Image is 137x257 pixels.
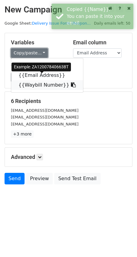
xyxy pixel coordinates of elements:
[11,39,64,46] h5: Variables
[11,70,83,80] a: {{Email Address}}
[107,228,137,257] iframe: Chat Widget
[11,115,79,119] small: [EMAIL_ADDRESS][DOMAIN_NAME]
[12,63,71,71] div: Example: ZA120078406638T
[5,21,91,26] small: Google Sheet:
[11,48,48,58] a: Copy/paste...
[11,108,79,113] small: [EMAIL_ADDRESS][DOMAIN_NAME]
[11,98,126,105] h5: 6 Recipients
[26,173,53,184] a: Preview
[67,6,131,27] div: Copied {{Name}}. You can paste it into your email.
[11,130,34,138] a: +3 more
[11,80,83,90] a: {{Waybill Number}}
[5,173,25,184] a: Send
[5,5,132,15] h2: New Campaign
[73,39,126,46] h5: Email column
[54,173,100,184] a: Send Test Email
[32,21,91,26] a: Delivery Issue Form (Respon...
[11,61,83,70] a: {{Name}}
[11,122,79,126] small: [EMAIL_ADDRESS][DOMAIN_NAME]
[11,154,126,160] h5: Advanced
